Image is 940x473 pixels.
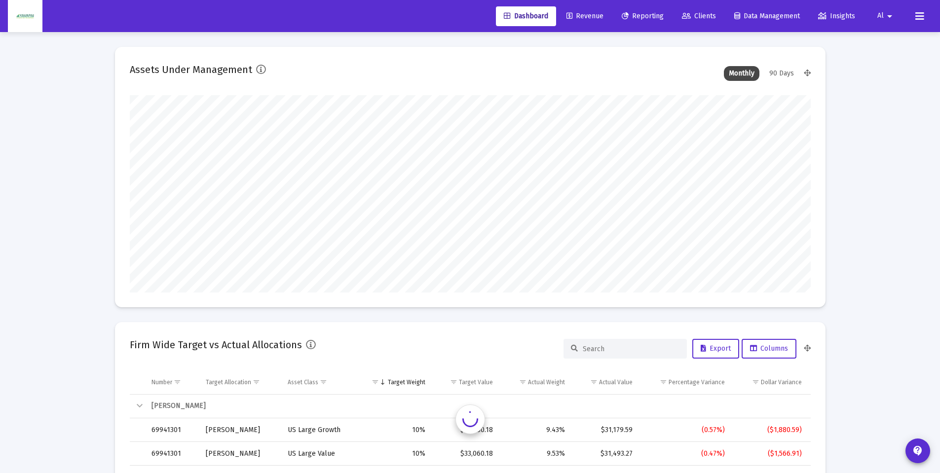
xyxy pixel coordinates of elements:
td: [PERSON_NAME] [199,442,281,466]
span: Show filter options for column 'Target Allocation' [253,378,260,386]
span: Data Management [734,12,800,20]
div: 10% [367,449,425,459]
h2: Assets Under Management [130,62,252,77]
img: Dashboard [15,6,35,26]
a: Reporting [614,6,672,26]
td: US Large Growth [281,418,360,442]
button: Columns [742,339,796,359]
div: $33,060.18 [439,425,493,435]
div: 90 Days [764,66,799,81]
span: Show filter options for column 'Number' [174,378,181,386]
div: Target Value [459,378,493,386]
div: ($1,880.59) [739,425,802,435]
div: Percentage Variance [669,378,725,386]
div: $33,060.18 [439,449,493,459]
td: Column Dollar Variance [732,370,811,394]
button: Export [692,339,739,359]
td: 69941301 [145,442,199,466]
mat-icon: contact_support [912,445,924,457]
span: Insights [818,12,855,20]
div: Asset Class [288,378,318,386]
span: Export [701,344,731,353]
span: Reporting [622,12,664,20]
span: Show filter options for column 'Dollar Variance' [752,378,759,386]
td: Collapse [130,395,145,418]
td: Column Target Allocation [199,370,281,394]
a: Clients [674,6,724,26]
a: Dashboard [496,6,556,26]
span: Show filter options for column 'Actual Value' [590,378,598,386]
div: Monthly [724,66,759,81]
span: Show filter options for column 'Target Weight' [372,378,379,386]
button: Al [865,6,907,26]
a: Insights [810,6,863,26]
span: Clients [682,12,716,20]
div: Target Allocation [206,378,251,386]
td: [PERSON_NAME] [199,418,281,442]
div: 10% [367,425,425,435]
div: Actual Weight [528,378,565,386]
a: Data Management [726,6,808,26]
div: $31,493.27 [579,449,633,459]
div: Target Weight [388,378,425,386]
td: 69941301 [145,418,199,442]
div: ($1,566.91) [739,449,802,459]
div: $31,179.59 [579,425,633,435]
span: Columns [750,344,788,353]
span: Show filter options for column 'Asset Class' [320,378,327,386]
div: (0.57%) [646,425,725,435]
span: Al [877,12,884,20]
h2: Firm Wide Target vs Actual Allocations [130,337,302,353]
div: Actual Value [599,378,633,386]
span: Show filter options for column 'Percentage Variance' [660,378,667,386]
div: Number [151,378,172,386]
div: [PERSON_NAME] [151,401,802,411]
td: Column Actual Weight [500,370,572,394]
td: US Large Value [281,442,360,466]
div: (0.47%) [646,449,725,459]
span: Show filter options for column 'Actual Weight' [519,378,526,386]
td: Column Target Weight [360,370,432,394]
td: Column Target Value [432,370,500,394]
span: Show filter options for column 'Target Value' [450,378,457,386]
mat-icon: arrow_drop_down [884,6,896,26]
span: Dashboard [504,12,548,20]
a: Revenue [559,6,611,26]
div: Dollar Variance [761,378,802,386]
td: Column Actual Value [572,370,639,394]
input: Search [583,345,679,353]
span: Revenue [566,12,603,20]
td: Column Asset Class [281,370,360,394]
td: Column Percentage Variance [639,370,732,394]
div: 9.43% [507,425,565,435]
td: Column Number [145,370,199,394]
div: 9.53% [507,449,565,459]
